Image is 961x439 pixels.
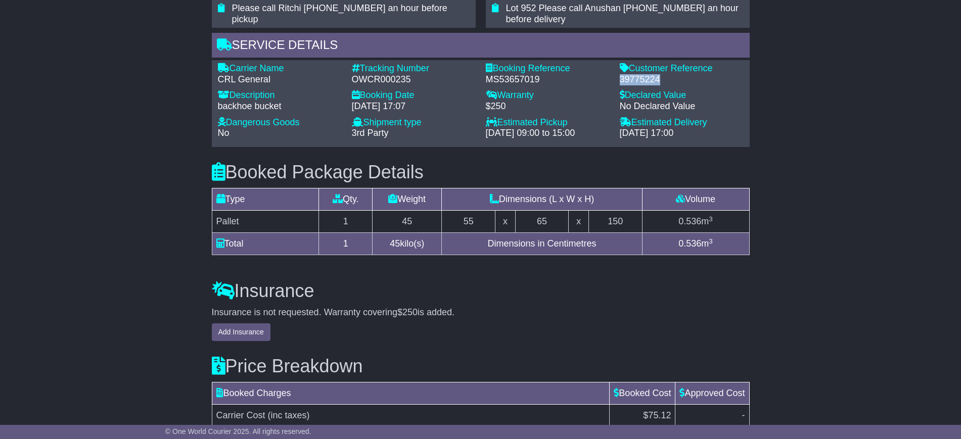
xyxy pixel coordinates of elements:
span: No [218,128,230,138]
td: kilo(s) [373,233,442,255]
td: 55 [442,211,495,233]
div: Booking Reference [486,63,610,74]
td: Pallet [212,211,319,233]
span: 0.536 [678,216,701,226]
td: 150 [588,211,642,233]
div: Dangerous Goods [218,117,342,128]
td: 1 [319,211,373,233]
td: Approved Cost [675,382,749,405]
button: Add Insurance [212,323,270,341]
span: (inc taxes) [268,410,310,420]
td: Weight [373,188,442,211]
td: Volume [642,188,749,211]
div: Booking Date [352,90,476,101]
td: Type [212,188,319,211]
h3: Price Breakdown [212,356,750,376]
span: - [742,410,745,420]
td: m [642,233,749,255]
div: No Declared Value [620,101,744,112]
td: 45 [373,211,442,233]
span: $75.12 [643,410,671,420]
span: Please call Ritchi [PHONE_NUMBER] an hour before pickup [232,3,447,24]
div: CRL General [218,74,342,85]
td: x [495,211,515,233]
td: x [569,211,588,233]
span: Carrier Cost [216,410,265,420]
div: Warranty [486,90,610,101]
div: Description [218,90,342,101]
h3: Booked Package Details [212,162,750,182]
span: 45 [390,238,400,249]
div: MS53657019 [486,74,610,85]
div: Estimated Pickup [486,117,610,128]
h3: Insurance [212,281,750,301]
div: Estimated Delivery [620,117,744,128]
div: Service Details [212,33,750,60]
div: [DATE] 09:00 to 15:00 [486,128,610,139]
td: Dimensions in Centimetres [442,233,642,255]
td: m [642,211,749,233]
td: Booked Charges [212,382,610,405]
div: Customer Reference [620,63,744,74]
div: [DATE] 17:07 [352,101,476,112]
span: 3rd Party [352,128,389,138]
div: $250 [486,101,610,112]
td: 1 [319,233,373,255]
div: Insurance is not requested. Warranty covering is added. [212,307,750,318]
td: Qty. [319,188,373,211]
div: Declared Value [620,90,744,101]
div: [DATE] 17:00 [620,128,744,139]
td: Total [212,233,319,255]
span: $250 [397,307,418,317]
td: 65 [515,211,569,233]
div: Shipment type [352,117,476,128]
td: Dimensions (L x W x H) [442,188,642,211]
sup: 3 [709,215,713,223]
sup: 3 [709,237,713,245]
span: 0.536 [678,238,701,249]
div: OWCR000235 [352,74,476,85]
span: © One World Courier 2025. All rights reserved. [165,427,311,435]
td: Booked Cost [610,382,675,405]
div: 39775224 [620,74,744,85]
div: backhoe bucket [218,101,342,112]
div: Tracking Number [352,63,476,74]
span: Lot 952 Please call Anushan [PHONE_NUMBER] an hour before delivery [506,3,739,24]
div: Carrier Name [218,63,342,74]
